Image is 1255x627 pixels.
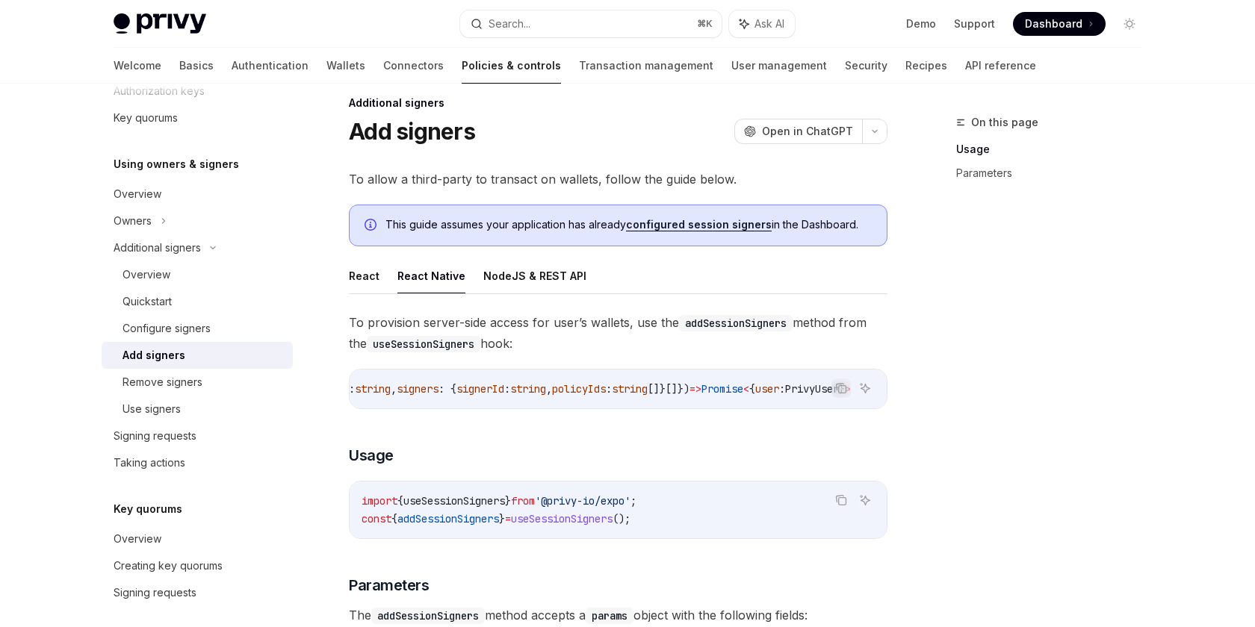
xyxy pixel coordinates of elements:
div: Additional signers [114,239,201,257]
a: Overview [102,181,293,208]
span: , [546,382,552,396]
span: } [499,512,505,525]
a: Creating key quorums [102,552,293,579]
a: Remove signers [102,369,293,396]
a: Signing requests [102,579,293,606]
a: Signing requests [102,422,293,449]
a: Welcome [114,48,161,84]
div: Taking actions [114,454,185,472]
span: from [511,494,535,508]
span: string [612,382,648,396]
a: API reference [965,48,1036,84]
span: On this page [971,113,1038,131]
a: User management [731,48,827,84]
div: Search... [489,15,530,33]
span: The method accepts a object with the following fields: [349,605,887,626]
a: Quickstart [102,288,293,315]
span: Ask AI [754,16,784,31]
div: Key quorums [114,109,178,127]
span: ; [630,494,636,508]
div: Signing requests [114,427,196,445]
div: Signing requests [114,584,196,602]
span: const [362,512,391,525]
svg: Info [365,219,379,234]
a: Transaction management [579,48,713,84]
div: Use signers [123,400,181,418]
div: Owners [114,212,152,230]
span: { [397,494,403,508]
span: policyIds [552,382,606,396]
a: Usage [956,137,1153,161]
span: = [505,512,511,525]
div: Remove signers [123,373,202,391]
button: Copy the contents from the code block [831,378,851,398]
span: < [743,382,749,396]
button: Toggle dark mode [1118,12,1141,36]
a: Overview [102,261,293,288]
a: Basics [179,48,214,84]
span: []}[]}) [648,382,690,396]
a: Add signers [102,342,293,369]
code: useSessionSigners [367,336,480,352]
div: Additional signers [349,96,887,110]
code: params [586,608,633,624]
h5: Using owners & signers [114,155,239,173]
span: : [349,382,355,396]
div: Overview [114,185,161,203]
h5: Key quorums [114,500,182,518]
span: Promise [701,382,743,396]
span: signerId [456,382,504,396]
span: : { [439,382,456,396]
img: light logo [114,13,206,34]
span: signers [397,382,439,396]
a: Demo [906,16,936,31]
span: { [391,512,397,525]
a: Support [954,16,995,31]
span: Usage [349,445,394,466]
code: addSessionSigners [679,315,793,331]
span: Open in ChatGPT [762,124,853,139]
span: import [362,494,397,508]
h1: Add signers [349,118,475,145]
span: This guide assumes your application has already in the Dashboard. [385,217,872,232]
span: PrivyUser [785,382,839,396]
span: ⌘ K [697,18,713,30]
span: string [510,382,546,396]
button: Copy the contents from the code block [831,490,851,510]
span: '@privy-io/expo' [535,494,630,508]
div: Overview [114,530,161,548]
span: } [505,494,511,508]
a: Connectors [383,48,444,84]
button: Ask AI [729,10,795,37]
div: Configure signers [123,319,211,337]
a: Use signers [102,396,293,422]
span: => [690,382,701,396]
button: Ask AI [855,490,875,510]
a: Security [845,48,887,84]
button: React Native [397,258,465,293]
span: : [606,382,612,396]
span: : [779,382,785,396]
div: Quickstart [123,293,172,311]
a: Recipes [905,48,947,84]
a: configured session signers [626,218,772,231]
a: Key quorums [102,104,293,131]
span: useSessionSigners [403,494,505,508]
span: { [749,382,755,396]
span: user [755,382,779,396]
button: React [349,258,379,293]
a: Configure signers [102,315,293,342]
a: Authentication [232,48,309,84]
div: Overview [123,266,170,284]
a: Dashboard [1013,12,1106,36]
div: Creating key quorums [114,557,223,575]
button: Search...⌘K [460,10,722,37]
a: Policies & controls [462,48,561,84]
span: addSessionSigners [397,512,499,525]
a: Taking actions [102,449,293,476]
span: To allow a third-party to transact on wallets, follow the guide below. [349,169,887,190]
a: Parameters [956,161,1153,185]
span: (); [613,512,630,525]
button: NodeJS & REST API [483,258,586,293]
span: , [391,382,397,396]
